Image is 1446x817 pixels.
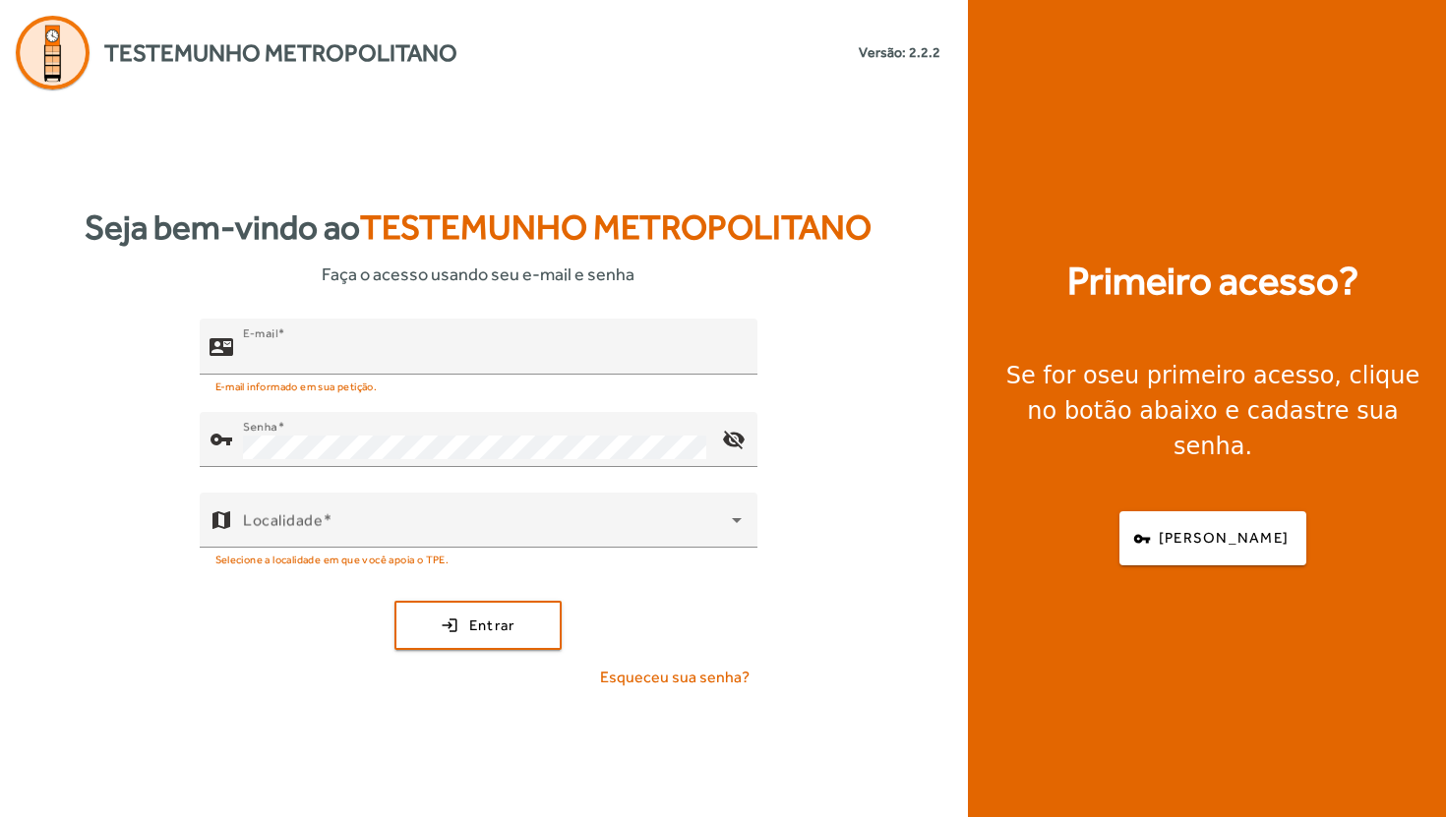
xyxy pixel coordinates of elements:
[210,508,233,532] mat-icon: map
[85,202,872,254] strong: Seja bem-vindo ao
[469,614,515,637] span: Entrar
[992,358,1434,464] div: Se for o , clique no botão abaixo e cadastre sua senha.
[360,207,872,247] span: Testemunho Metropolitano
[859,42,940,63] small: Versão: 2.2.2
[243,511,323,530] mat-label: Localidade
[104,35,457,71] span: Testemunho Metropolitano
[16,16,90,89] img: Logo Agenda
[322,261,634,287] span: Faça o acesso usando seu e-mail e senha
[215,548,450,569] mat-hint: Selecione a localidade em que você apoia o TPE.
[243,420,277,434] mat-label: Senha
[1159,527,1289,550] span: [PERSON_NAME]
[1098,362,1335,389] strong: seu primeiro acesso
[1067,252,1358,311] strong: Primeiro acesso?
[1119,511,1306,565] button: [PERSON_NAME]
[210,335,233,359] mat-icon: contact_mail
[710,416,757,463] mat-icon: visibility_off
[210,428,233,451] mat-icon: vpn_key
[394,601,562,650] button: Entrar
[243,326,277,340] mat-label: E-mail
[215,375,378,396] mat-hint: E-mail informado em sua petição.
[600,666,750,689] span: Esqueceu sua senha?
